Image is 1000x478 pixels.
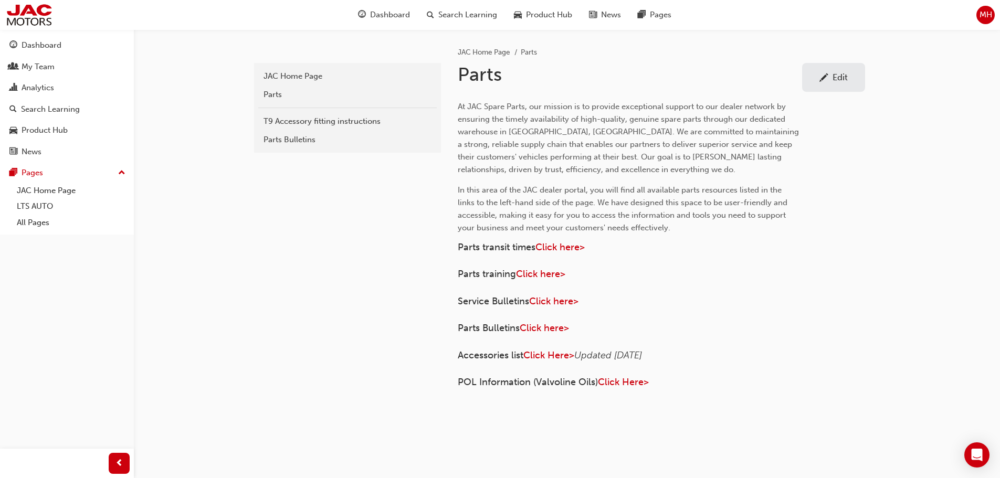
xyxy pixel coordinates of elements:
[650,9,671,21] span: Pages
[4,163,130,183] button: Pages
[22,146,41,158] div: News
[22,61,55,73] div: My Team
[258,86,437,104] a: Parts
[13,215,130,231] a: All Pages
[4,100,130,119] a: Search Learning
[4,78,130,98] a: Analytics
[506,4,581,26] a: car-iconProduct Hub
[529,295,578,307] a: Click here>
[264,115,431,128] div: T9 Accessory fitting instructions
[4,36,130,55] a: Dashboard
[980,9,992,21] span: MH
[458,48,510,57] a: JAC Home Page
[118,166,125,180] span: up-icon
[9,105,17,114] span: search-icon
[258,112,437,131] a: T9 Accessory fitting instructions
[458,241,535,253] span: Parts transit times
[258,131,437,149] a: Parts Bulletins
[964,442,990,468] div: Open Intercom Messenger
[458,376,598,388] span: POL Information (Valvoline Oils)
[601,9,621,21] span: News
[115,457,123,470] span: prev-icon
[802,63,865,92] a: Edit
[458,185,790,232] span: In this area of the JAC dealer portal, you will find all available parts resources listed in the ...
[5,3,53,27] img: jac-portal
[9,168,17,178] span: pages-icon
[9,41,17,50] span: guage-icon
[514,8,522,22] span: car-icon
[4,34,130,163] button: DashboardMy TeamAnalyticsSearch LearningProduct HubNews
[9,83,17,93] span: chart-icon
[458,102,801,174] span: At JAC Spare Parts, our mission is to provide exceptional support to our dealer network by ensuri...
[9,126,17,135] span: car-icon
[438,9,497,21] span: Search Learning
[4,121,130,140] a: Product Hub
[22,167,43,179] div: Pages
[13,183,130,199] a: JAC Home Page
[638,8,646,22] span: pages-icon
[976,6,995,24] button: MH
[574,349,642,361] span: Updated [DATE]
[418,4,506,26] a: search-iconSearch Learning
[589,8,597,22] span: news-icon
[521,47,537,59] li: Parts
[458,349,523,361] span: Accessories list
[458,322,520,334] span: Parts Bulletins
[516,268,565,280] a: Click here>
[458,63,802,86] h1: Parts
[427,8,434,22] span: search-icon
[535,241,585,253] a: Click here>
[350,4,418,26] a: guage-iconDashboard
[264,134,431,146] div: Parts Bulletins
[358,8,366,22] span: guage-icon
[520,322,569,334] a: Click here>
[21,103,80,115] div: Search Learning
[9,147,17,157] span: news-icon
[258,67,437,86] a: JAC Home Page
[819,73,828,84] span: pencil-icon
[22,39,61,51] div: Dashboard
[22,82,54,94] div: Analytics
[9,62,17,72] span: people-icon
[458,295,529,307] span: Service Bulletins
[4,142,130,162] a: News
[458,268,516,280] span: Parts training
[264,89,431,101] div: Parts
[264,70,431,82] div: JAC Home Page
[629,4,680,26] a: pages-iconPages
[4,57,130,77] a: My Team
[526,9,572,21] span: Product Hub
[22,124,68,136] div: Product Hub
[833,72,848,82] div: Edit
[581,4,629,26] a: news-iconNews
[523,349,574,361] a: Click Here>
[13,198,130,215] a: LTS AUTO
[598,376,649,388] a: Click Here>
[370,9,410,21] span: Dashboard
